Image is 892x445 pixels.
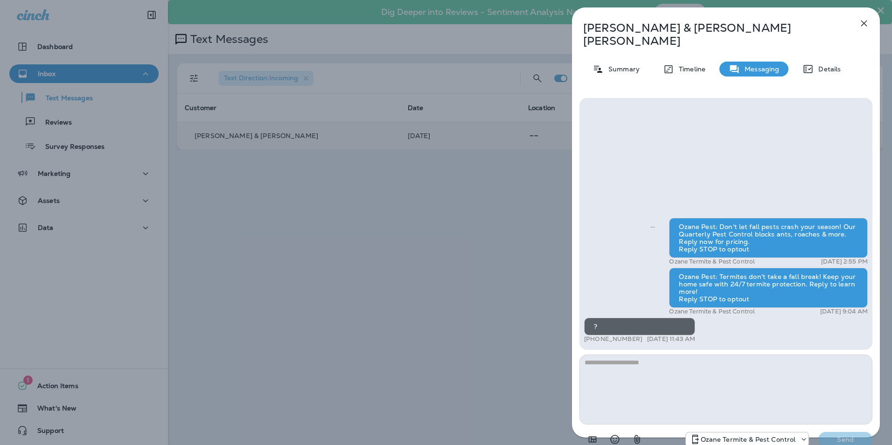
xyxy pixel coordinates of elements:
p: Ozane Termite & Pest Control [669,308,755,315]
p: Summary [604,65,640,73]
p: [DATE] 9:04 AM [820,308,868,315]
div: +1 (732) 702-5770 [686,434,809,445]
span: Sent [650,222,655,230]
div: ? [584,318,695,335]
p: Details [814,65,841,73]
p: [DATE] 11:43 AM [647,335,695,343]
p: [PERSON_NAME] & [PERSON_NAME] [PERSON_NAME] [583,21,838,48]
p: Messaging [740,65,779,73]
p: Ozane Termite & Pest Control [701,436,796,443]
p: [PHONE_NUMBER] [584,335,642,343]
div: Ozane Pest: Don't let fall pests crash your season! Our Quarterly Pest Control blocks ants, roach... [669,218,868,258]
p: Timeline [674,65,705,73]
p: [DATE] 2:55 PM [821,258,868,265]
p: Ozane Termite & Pest Control [669,258,755,265]
div: Ozane Pest: Termites don't take a fall break! Keep your home safe with 24/7 termite protection. R... [669,268,868,308]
